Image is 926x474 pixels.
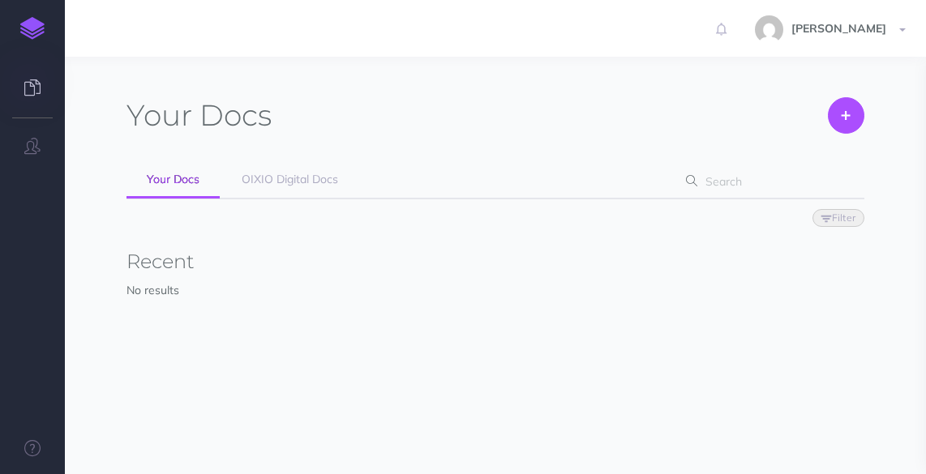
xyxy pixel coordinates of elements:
[221,162,358,198] a: OIXIO Digital Docs
[812,209,864,227] button: Filter
[126,251,864,272] h3: Recent
[147,172,199,186] span: Your Docs
[126,162,220,199] a: Your Docs
[755,15,783,44] img: 986343b1537ab5e6f2f7b14bb58b00bb.jpg
[126,97,272,134] h1: Docs
[20,17,45,40] img: logo-mark.svg
[242,172,338,186] span: OIXIO Digital Docs
[126,97,192,133] span: Your
[701,167,839,196] input: Search
[783,21,894,36] span: [PERSON_NAME]
[126,281,864,299] p: No results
